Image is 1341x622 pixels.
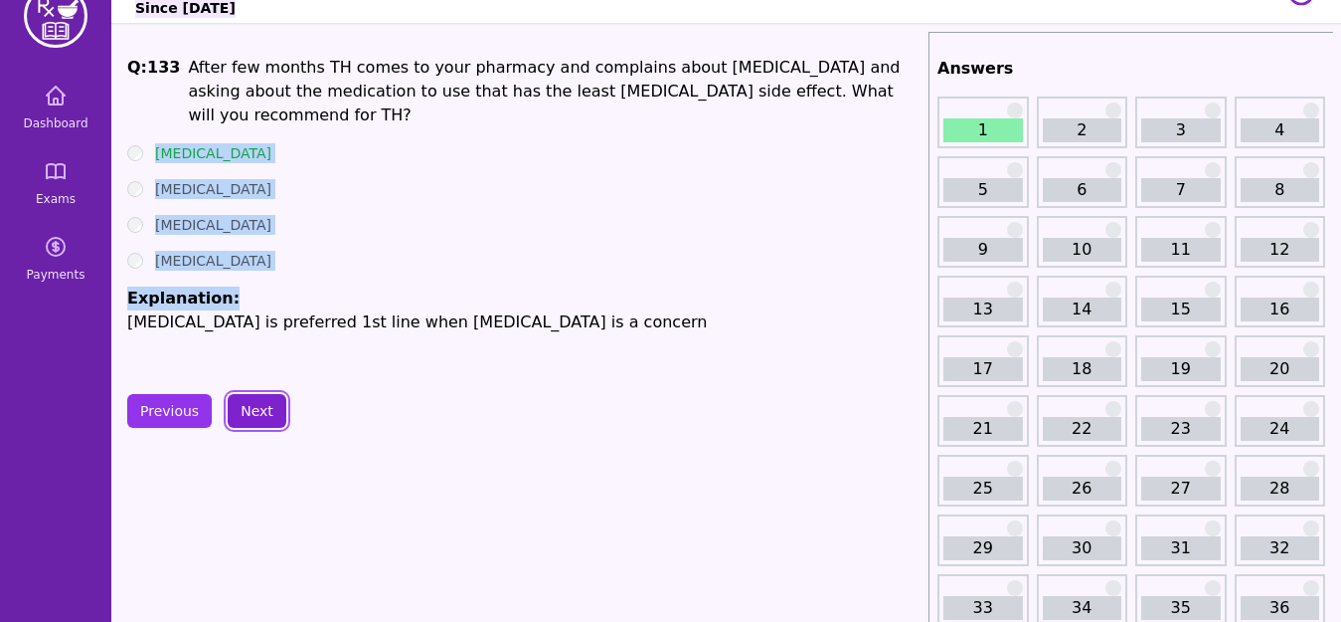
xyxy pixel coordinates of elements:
a: 16 [1241,298,1320,321]
a: 28 [1241,477,1320,501]
a: 8 [1241,178,1320,202]
a: 31 [1141,536,1221,560]
a: 35 [1141,596,1221,620]
a: 33 [943,596,1023,620]
a: 18 [1043,357,1122,381]
span: Payments [27,267,85,283]
a: 25 [943,477,1023,501]
a: 32 [1241,536,1320,560]
h1: Q: 133 [127,56,180,127]
a: 13 [943,298,1023,321]
a: 17 [943,357,1023,381]
a: 7 [1141,178,1221,202]
label: [MEDICAL_DATA] [155,179,271,199]
a: 10 [1043,238,1122,262]
a: 3 [1141,118,1221,142]
span: Dashboard [23,115,87,131]
button: Next [228,394,286,428]
a: 15 [1141,298,1221,321]
a: Exams [8,147,103,219]
p: After few months TH comes to your pharmacy and complains about [MEDICAL_DATA] and asking about th... [188,56,921,127]
button: Previous [127,394,212,428]
a: 21 [943,417,1023,441]
a: 11 [1141,238,1221,262]
a: 27 [1141,477,1221,501]
label: [MEDICAL_DATA] [155,251,271,271]
span: Exams [36,191,76,207]
a: 20 [1241,357,1320,381]
a: 34 [1043,596,1122,620]
a: 4 [1241,118,1320,142]
a: 23 [1141,417,1221,441]
label: [MEDICAL_DATA] [155,215,271,235]
a: Payments [8,223,103,295]
a: 12 [1241,238,1320,262]
a: 36 [1241,596,1320,620]
a: 19 [1141,357,1221,381]
a: 29 [943,536,1023,560]
a: 6 [1043,178,1122,202]
a: 9 [943,238,1023,262]
a: 1 [943,118,1023,142]
a: 14 [1043,298,1122,321]
p: [MEDICAL_DATA] is preferred 1st line when [MEDICAL_DATA] is a concern [127,311,921,334]
a: Dashboard [8,72,103,143]
a: 26 [1043,477,1122,501]
a: 22 [1043,417,1122,441]
a: 30 [1043,536,1122,560]
a: 24 [1241,417,1320,441]
h2: Answers [937,57,1325,81]
a: 5 [943,178,1023,202]
a: 2 [1043,118,1122,142]
label: [MEDICAL_DATA] [155,143,271,163]
span: Explanation: [127,289,240,308]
